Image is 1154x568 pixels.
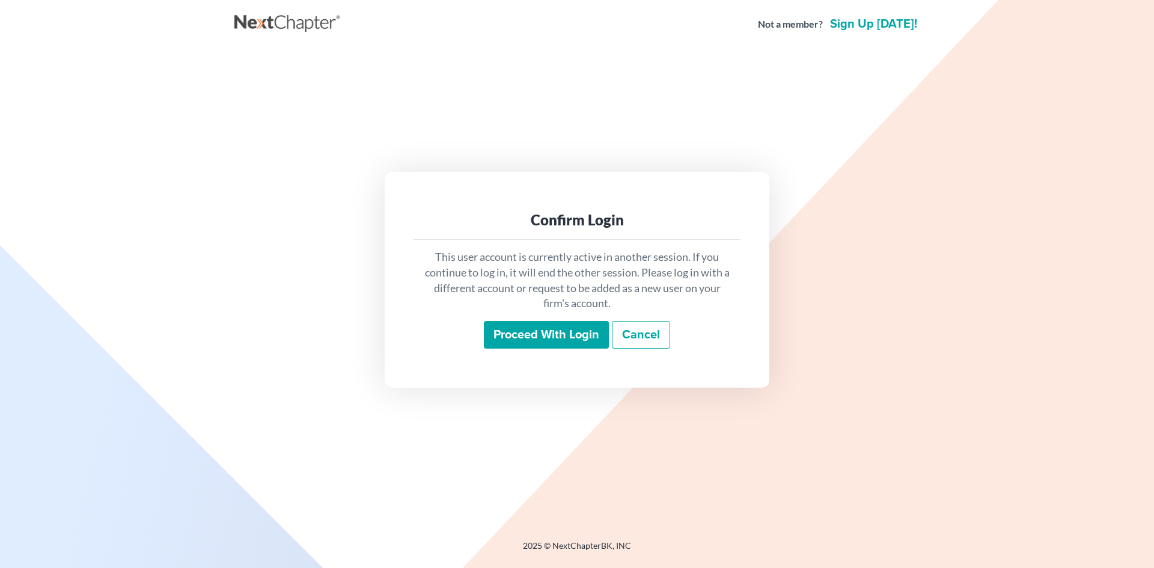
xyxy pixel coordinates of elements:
div: Confirm Login [423,210,731,230]
p: This user account is currently active in another session. If you continue to log in, it will end ... [423,249,731,311]
a: Cancel [612,321,670,349]
div: 2025 © NextChapterBK, INC [234,540,920,561]
strong: Not a member? [758,17,823,31]
input: Proceed with login [484,321,609,349]
a: Sign up [DATE]! [828,18,920,30]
